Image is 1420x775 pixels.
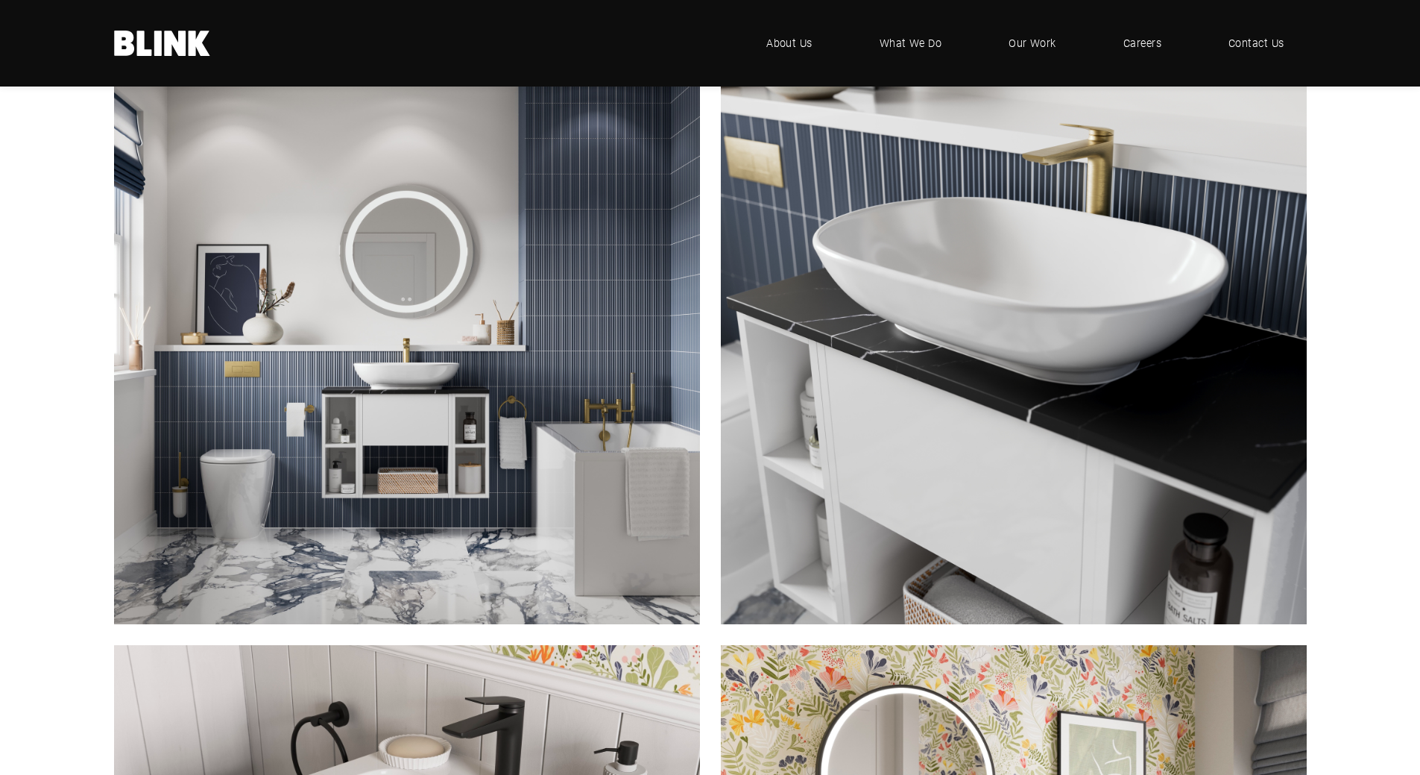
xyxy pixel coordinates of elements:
a: Contact Us [1206,21,1307,66]
img: a bathroom with a sink, toilet, and bathtub [114,38,700,624]
a: Careers [1101,21,1184,66]
a: About Us [744,21,835,66]
img: a white bowl sink sitting on top of a black counter [721,38,1307,624]
span: What We Do [880,35,942,51]
span: About Us [766,35,812,51]
a: What We Do [857,21,965,66]
a: Our Work [986,21,1079,66]
span: Our Work [1009,35,1056,51]
span: Careers [1123,35,1161,51]
a: Home [114,31,211,56]
span: Contact Us [1228,35,1284,51]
